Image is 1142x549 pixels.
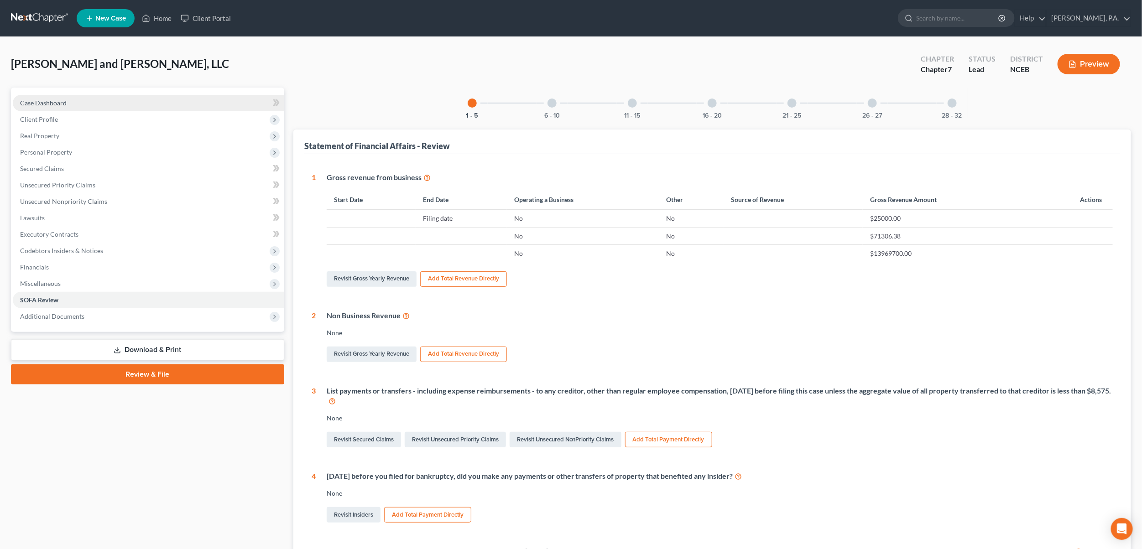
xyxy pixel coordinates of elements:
[327,311,1113,321] div: Non Business Revenue
[1111,518,1133,540] div: Open Intercom Messenger
[659,190,724,210] th: Other
[507,190,659,210] th: Operating a Business
[969,54,996,64] div: Status
[312,311,316,364] div: 2
[1015,10,1046,26] a: Help
[507,227,659,244] td: No
[327,328,1113,337] div: None
[20,214,45,222] span: Lawsuits
[420,347,507,362] button: Add Total Revenue Directly
[863,227,1030,244] td: $71306.38
[1047,10,1131,26] a: [PERSON_NAME], P.A.
[863,210,1030,227] td: $25000.00
[20,165,64,172] span: Secured Claims
[466,113,478,119] button: 1 - 5
[783,113,802,119] button: 21 - 25
[11,57,229,70] span: [PERSON_NAME] and [PERSON_NAME], LLC
[625,432,712,447] button: Add Total Payment Directly
[1030,190,1113,210] th: Actions
[20,280,61,287] span: Miscellaneous
[20,99,67,107] span: Case Dashboard
[659,227,724,244] td: No
[327,432,401,447] a: Revisit Secured Claims
[20,247,103,254] span: Codebtors Insiders & Notices
[507,210,659,227] td: No
[916,10,1000,26] input: Search by name...
[327,172,1113,183] div: Gross revenue from business
[20,148,72,156] span: Personal Property
[327,489,1113,498] div: None
[13,95,284,111] a: Case Dashboard
[20,197,107,205] span: Unsecured Nonpriority Claims
[862,113,882,119] button: 26 - 27
[921,54,954,64] div: Chapter
[659,245,724,262] td: No
[20,230,78,238] span: Executory Contracts
[327,386,1113,407] div: List payments or transfers - including expense reimbursements - to any creditor, other than regul...
[20,312,84,320] span: Additional Documents
[507,245,659,262] td: No
[312,386,316,450] div: 3
[624,113,640,119] button: 11 - 15
[20,263,49,271] span: Financials
[20,181,95,189] span: Unsecured Priority Claims
[312,471,316,524] div: 4
[327,190,416,210] th: Start Date
[510,432,621,447] a: Revisit Unsecured NonPriority Claims
[384,507,471,523] button: Add Total Payment Directly
[659,210,724,227] td: No
[942,113,962,119] button: 28 - 32
[969,64,996,75] div: Lead
[20,296,58,304] span: SOFA Review
[327,347,417,362] a: Revisit Gross Yearly Revenue
[416,190,507,210] th: End Date
[327,414,1113,423] div: None
[1010,54,1043,64] div: District
[405,432,506,447] a: Revisit Unsecured Priority Claims
[137,10,176,26] a: Home
[20,115,58,123] span: Client Profile
[11,339,284,361] a: Download & Print
[416,210,507,227] td: Filing date
[420,271,507,287] button: Add Total Revenue Directly
[863,190,1030,210] th: Gross Revenue Amount
[921,64,954,75] div: Chapter
[13,161,284,177] a: Secured Claims
[13,193,284,210] a: Unsecured Nonpriority Claims
[703,113,722,119] button: 16 - 20
[327,271,417,287] a: Revisit Gross Yearly Revenue
[13,292,284,308] a: SOFA Review
[304,140,450,151] div: Statement of Financial Affairs - Review
[948,65,952,73] span: 7
[176,10,235,26] a: Client Portal
[327,471,1113,482] div: [DATE] before you filed for bankruptcy, did you make any payments or other transfers of property ...
[95,15,126,22] span: New Case
[544,113,560,119] button: 6 - 10
[724,190,863,210] th: Source of Revenue
[312,172,316,289] div: 1
[327,507,381,523] a: Revisit Insiders
[1010,64,1043,75] div: NCEB
[20,132,59,140] span: Real Property
[13,177,284,193] a: Unsecured Priority Claims
[11,364,284,384] a: Review & File
[13,226,284,243] a: Executory Contracts
[1058,54,1120,74] button: Preview
[863,245,1030,262] td: $13969700.00
[13,210,284,226] a: Lawsuits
